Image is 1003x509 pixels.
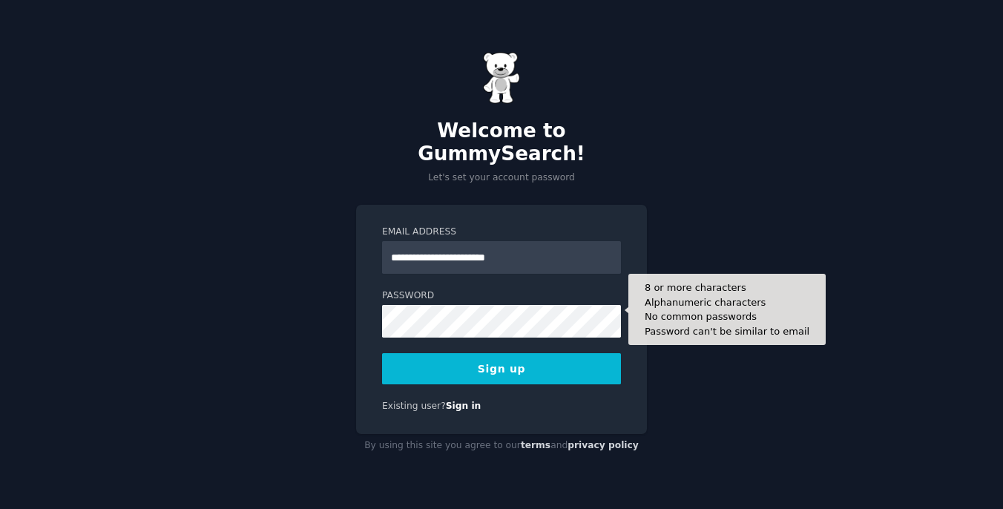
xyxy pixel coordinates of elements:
[521,440,550,450] a: terms
[382,289,621,303] label: Password
[446,401,481,411] a: Sign in
[356,434,647,458] div: By using this site you agree to our and
[568,440,639,450] a: privacy policy
[382,226,621,239] label: Email Address
[356,119,647,166] h2: Welcome to GummySearch!
[483,52,520,104] img: Gummy Bear
[382,401,446,411] span: Existing user?
[356,171,647,185] p: Let's set your account password
[382,353,621,384] button: Sign up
